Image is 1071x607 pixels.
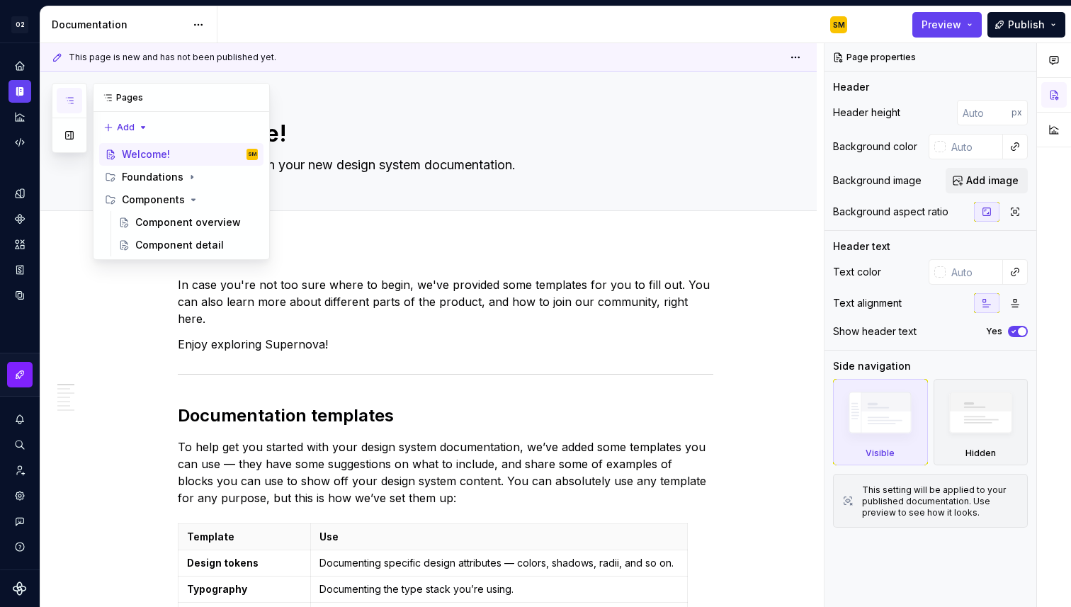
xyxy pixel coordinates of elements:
[187,583,247,595] strong: Typography
[52,18,186,32] div: Documentation
[833,265,881,279] div: Text color
[833,140,917,154] div: Background color
[8,484,31,507] a: Settings
[122,170,183,184] div: Foundations
[135,215,241,229] div: Component overview
[8,55,31,77] a: Home
[986,326,1002,337] label: Yes
[833,205,948,219] div: Background aspect ratio
[8,259,31,281] a: Storybook stories
[8,131,31,154] a: Code automation
[833,296,902,310] div: Text alignment
[966,174,1019,188] span: Add image
[987,12,1065,38] button: Publish
[99,188,263,211] div: Components
[957,100,1011,125] input: Auto
[122,193,185,207] div: Components
[11,16,28,33] div: O2
[866,448,895,459] div: Visible
[833,19,845,30] div: SM
[178,438,713,506] p: To help get you started with your design system documentation, we’ve added some templates you can...
[8,408,31,431] button: Notifications
[8,182,31,205] a: Design tokens
[833,324,917,339] div: Show header text
[69,52,276,63] span: This page is new and has not been published yet.
[912,12,982,38] button: Preview
[3,9,37,40] button: O2
[8,80,31,103] a: Documentation
[99,118,152,137] button: Add
[946,259,1003,285] input: Auto
[946,168,1028,193] button: Add image
[922,18,961,32] span: Preview
[178,404,713,427] h2: Documentation templates
[113,234,263,256] a: Component detail
[946,134,1003,159] input: Auto
[1008,18,1045,32] span: Publish
[833,359,911,373] div: Side navigation
[248,147,256,161] div: SM
[934,379,1028,465] div: Hidden
[187,557,259,569] strong: Design tokens
[13,582,27,596] svg: Supernova Logo
[99,143,263,166] a: Welcome!SM
[833,80,869,94] div: Header
[8,284,31,307] a: Data sources
[187,530,302,544] p: Template
[319,530,678,544] p: Use
[833,174,922,188] div: Background image
[965,448,996,459] div: Hidden
[833,106,900,120] div: Header height
[1011,107,1022,118] p: px
[319,556,678,570] p: Documenting specific design attributes — colors, shadows, radii, and so on.
[8,459,31,482] a: Invite team
[175,117,710,151] textarea: Welcome!
[99,166,263,188] div: Foundations
[8,106,31,128] a: Analytics
[833,379,928,465] div: Visible
[8,510,31,533] button: Contact support
[178,276,713,327] p: In case you're not too sure where to begin, we've provided some templates for you to fill out. Yo...
[175,154,710,176] textarea: You’ve landed in your new design system documentation.
[8,208,31,230] a: Components
[135,238,224,252] div: Component detail
[99,143,263,256] div: Page tree
[113,211,263,234] a: Component overview
[862,484,1019,518] div: This setting will be applied to your published documentation. Use preview to see how it looks.
[122,147,170,161] div: Welcome!
[178,336,713,353] p: Enjoy exploring Supernova!
[319,582,678,596] p: Documenting the type stack you’re using.
[8,233,31,256] a: Assets
[833,239,890,254] div: Header text
[93,84,269,112] div: Pages
[117,122,135,133] span: Add
[8,433,31,456] button: Search ⌘K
